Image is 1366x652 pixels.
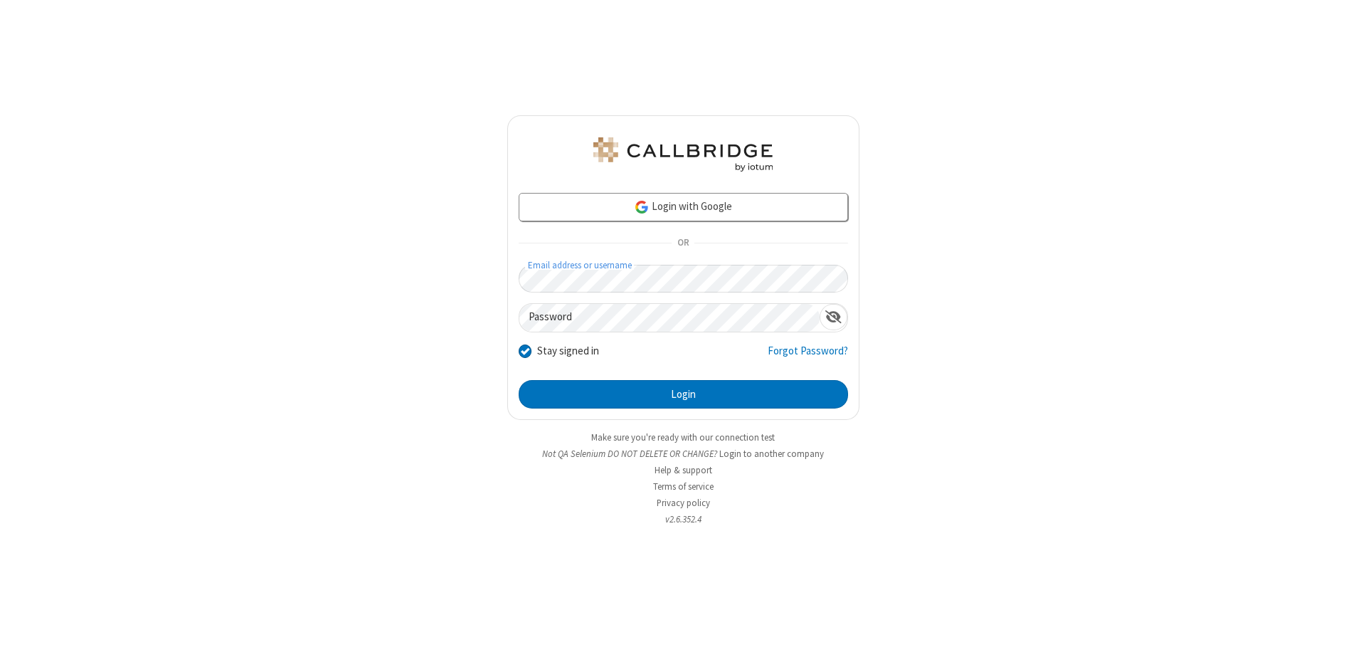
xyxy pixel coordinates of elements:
a: Make sure you're ready with our connection test [591,431,775,443]
input: Password [519,304,820,332]
img: google-icon.png [634,199,650,215]
a: Login with Google [519,193,848,221]
li: Not QA Selenium DO NOT DELETE OR CHANGE? [507,447,859,461]
div: Show password [820,304,847,330]
img: QA Selenium DO NOT DELETE OR CHANGE [591,137,775,172]
a: Privacy policy [657,497,710,509]
li: v2.6.352.4 [507,512,859,526]
a: Help & support [655,464,712,476]
label: Stay signed in [537,343,599,359]
a: Forgot Password? [768,343,848,370]
iframe: Chat [1330,615,1355,642]
button: Login to another company [719,447,824,461]
span: OR [672,233,694,253]
a: Terms of service [653,480,714,493]
input: Email address or username [519,265,848,293]
button: Login [519,380,848,409]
